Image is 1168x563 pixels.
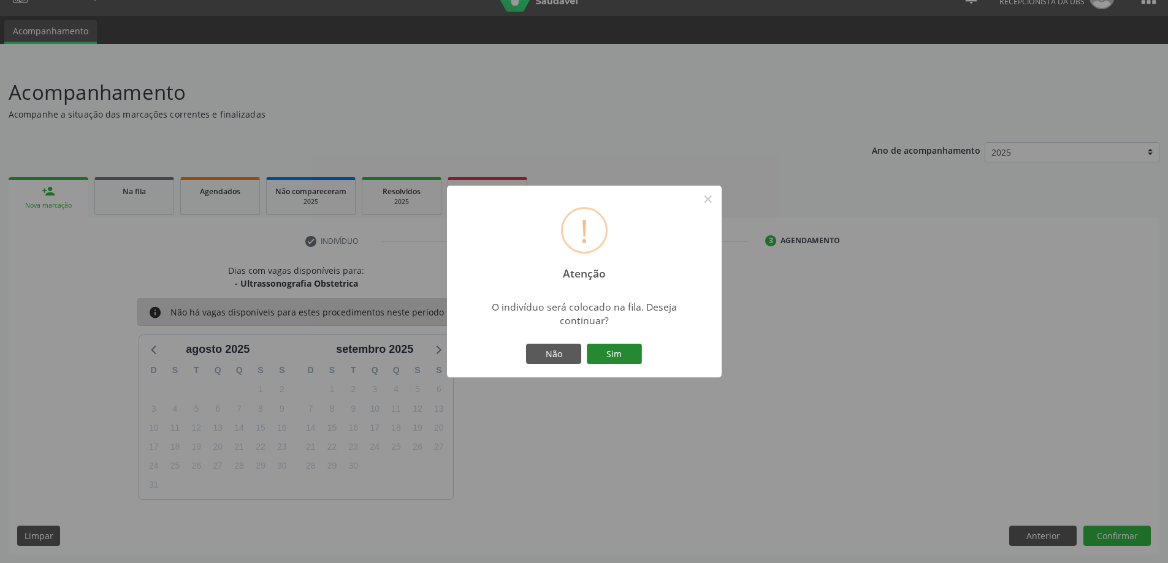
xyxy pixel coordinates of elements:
[698,189,719,210] button: Close this dialog
[587,344,642,365] button: Sim
[552,259,616,280] h2: Atenção
[526,344,581,365] button: Não
[580,209,589,252] div: !
[476,300,692,327] div: O indivíduo será colocado na fila. Deseja continuar?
